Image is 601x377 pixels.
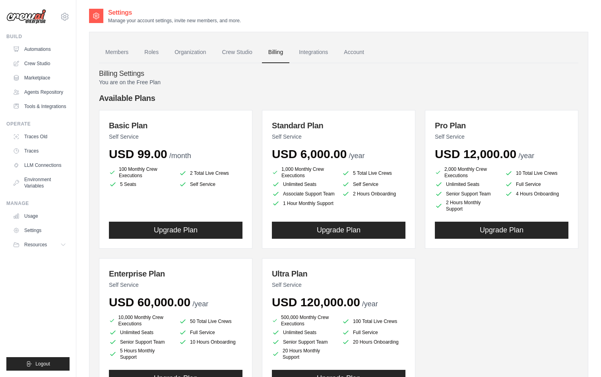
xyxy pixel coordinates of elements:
[109,329,173,336] li: Unlimited Seats
[10,145,70,157] a: Traces
[168,42,212,63] a: Organization
[6,200,70,207] div: Manage
[179,168,242,179] li: 2 Total Live Crews
[342,180,405,188] li: Self Service
[10,238,70,251] button: Resources
[272,180,335,188] li: Unlimited Seats
[505,168,568,179] li: 10 Total Live Crews
[272,329,335,336] li: Unlimited Seats
[272,314,335,327] li: 500,000 Monthly Crew Executions
[109,296,190,309] span: USD 60,000.00
[435,190,498,198] li: Senior Support Team
[99,70,578,78] h4: Billing Settings
[272,190,335,198] li: Associate Support Team
[272,222,405,239] button: Upgrade Plan
[99,78,578,86] p: You are on the Free Plan
[435,120,568,131] h3: Pro Plan
[109,180,173,188] li: 5 Seats
[272,348,335,360] li: 20 Hours Monthly Support
[435,222,568,239] button: Upgrade Plan
[10,57,70,70] a: Crew Studio
[179,316,242,327] li: 50 Total Live Crews
[109,281,242,289] p: Self Service
[24,242,47,248] span: Resources
[109,314,173,327] li: 10,000 Monthly Crew Executions
[342,338,405,346] li: 20 Hours Onboarding
[10,43,70,56] a: Automations
[216,42,259,63] a: Crew Studio
[272,268,405,279] h3: Ultra Plan
[342,190,405,198] li: 2 Hours Onboarding
[109,166,173,179] li: 100 Monthly Crew Executions
[349,152,364,160] span: /year
[293,42,334,63] a: Integrations
[272,281,405,289] p: Self Service
[109,120,242,131] h3: Basic Plan
[192,300,208,308] span: /year
[342,316,405,327] li: 100 Total Live Crews
[10,86,70,99] a: Agents Repository
[272,199,335,207] li: 1 Hour Monthly Support
[108,8,241,17] h2: Settings
[109,348,173,360] li: 5 Hours Monthly Support
[179,338,242,346] li: 10 Hours Onboarding
[169,152,191,160] span: /month
[435,147,516,160] span: USD 12,000.00
[109,268,242,279] h3: Enterprise Plan
[435,166,498,179] li: 2,000 Monthly Crew Executions
[10,159,70,172] a: LLM Connections
[505,190,568,198] li: 4 Hours Onboarding
[262,42,289,63] a: Billing
[6,33,70,40] div: Build
[272,120,405,131] h3: Standard Plan
[10,173,70,192] a: Environment Variables
[337,42,370,63] a: Account
[272,166,335,179] li: 1,000 Monthly Crew Executions
[6,357,70,371] button: Logout
[10,210,70,222] a: Usage
[109,222,242,239] button: Upgrade Plan
[6,121,70,127] div: Operate
[342,329,405,336] li: Full Service
[272,338,335,346] li: Senior Support Team
[179,329,242,336] li: Full Service
[272,147,347,160] span: USD 6,000.00
[108,17,241,24] p: Manage your account settings, invite new members, and more.
[435,199,498,212] li: 2 Hours Monthly Support
[138,42,165,63] a: Roles
[435,180,498,188] li: Unlimited Seats
[10,100,70,113] a: Tools & Integrations
[109,133,242,141] p: Self Service
[10,72,70,84] a: Marketplace
[109,147,167,160] span: USD 99.00
[6,9,46,24] img: Logo
[10,224,70,237] a: Settings
[99,93,578,104] h4: Available Plans
[342,168,405,179] li: 5 Total Live Crews
[109,338,173,346] li: Senior Support Team
[518,152,534,160] span: /year
[272,133,405,141] p: Self Service
[10,130,70,143] a: Traces Old
[362,300,378,308] span: /year
[435,133,568,141] p: Self Service
[99,42,135,63] a: Members
[272,296,360,309] span: USD 120,000.00
[505,180,568,188] li: Full Service
[35,361,50,367] span: Logout
[179,180,242,188] li: Self Service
